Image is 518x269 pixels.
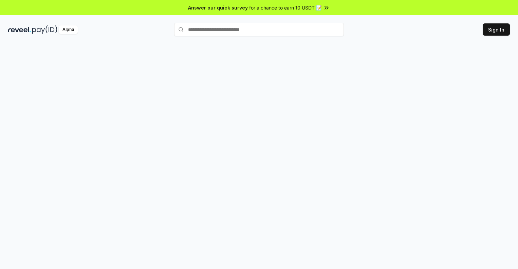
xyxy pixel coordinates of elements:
[249,4,322,11] span: for a chance to earn 10 USDT 📝
[32,25,57,34] img: pay_id
[59,25,78,34] div: Alpha
[483,23,510,36] button: Sign In
[188,4,248,11] span: Answer our quick survey
[8,25,31,34] img: reveel_dark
